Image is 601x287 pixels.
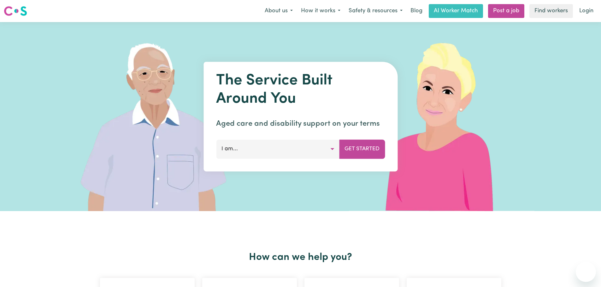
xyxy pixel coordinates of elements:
a: Careseekers logo [4,4,27,18]
button: Get Started [339,140,385,158]
button: How it works [297,4,345,18]
button: I am... [216,140,339,158]
iframe: Button to launch messaging window [576,262,596,282]
button: About us [261,4,297,18]
a: Login [575,4,597,18]
a: AI Worker Match [429,4,483,18]
a: Find workers [529,4,573,18]
button: Safety & resources [345,4,407,18]
a: Blog [407,4,426,18]
h2: How can we help you? [96,251,505,263]
img: Careseekers logo [4,5,27,17]
p: Aged care and disability support on your terms [216,118,385,129]
h1: The Service Built Around You [216,72,385,108]
a: Post a job [488,4,524,18]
